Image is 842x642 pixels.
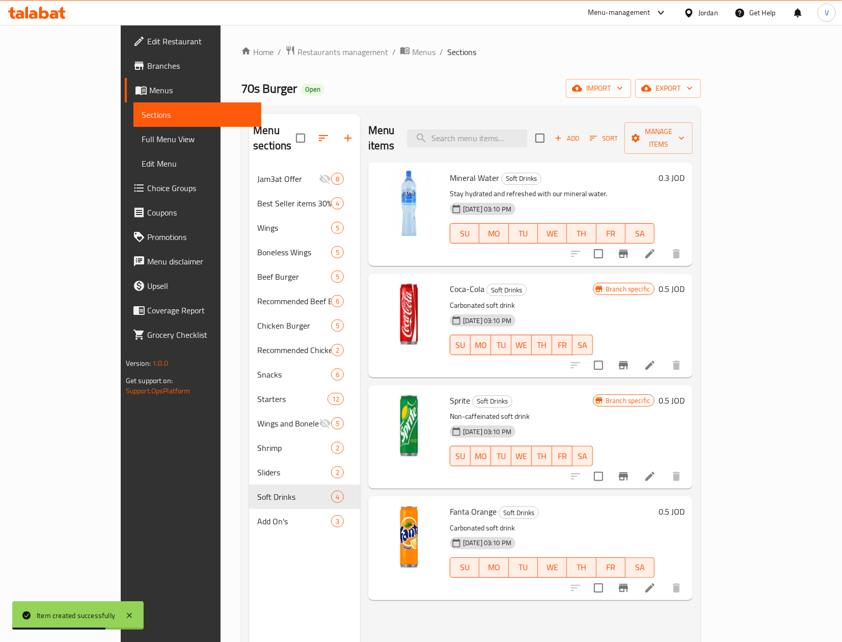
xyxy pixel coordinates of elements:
[659,171,685,185] h6: 0.3 JOD
[331,491,344,503] div: items
[331,344,344,356] div: items
[125,78,261,102] a: Menus
[573,335,593,355] button: SA
[249,289,360,313] div: Recommended Beef Burger6
[257,466,331,478] span: Sliders
[511,335,532,355] button: WE
[249,338,360,362] div: Recommended Chicken Burger2
[257,491,331,503] span: Soft Drinks
[611,242,636,266] button: Branch-specific-item
[450,557,479,578] button: SU
[644,470,656,483] a: Edit menu item
[450,170,499,185] span: Mineral Water
[450,522,655,534] p: Carbonated soft drink
[542,226,563,241] span: WE
[400,45,436,59] a: Menus
[241,77,297,100] span: 70s Burger
[147,182,253,194] span: Choice Groups
[376,504,442,570] img: Fanta Orange
[331,246,344,258] div: items
[450,393,470,408] span: Sprite
[332,370,343,380] span: 6
[257,344,331,356] span: Recommended Chicken Burger
[331,515,344,527] div: items
[147,255,253,267] span: Menu disclaimer
[630,226,650,241] span: SA
[147,304,253,316] span: Coverage Report
[495,338,507,353] span: TU
[588,355,609,376] span: Select to update
[142,109,253,121] span: Sections
[499,506,539,519] div: Soft Drinks
[596,557,626,578] button: FR
[486,284,527,296] div: Soft Drinks
[328,394,343,404] span: 12
[249,313,360,338] div: Chicken Burger5
[331,368,344,381] div: items
[257,368,331,381] span: Snacks
[332,272,343,282] span: 5
[125,176,261,200] a: Choice Groups
[611,353,636,378] button: Branch-specific-item
[331,442,344,454] div: items
[376,282,442,347] img: Coca-Cola
[257,319,331,332] span: Chicken Burger
[473,395,512,407] span: Soft Drinks
[332,517,343,526] span: 3
[331,319,344,332] div: items
[125,323,261,347] a: Grocery Checklist
[249,436,360,460] div: Shrimp2
[644,582,656,594] a: Edit menu item
[331,295,344,307] div: items
[149,84,253,96] span: Menus
[257,173,319,185] span: Jam3at Offer
[664,464,689,489] button: delete
[249,216,360,240] div: Wings5
[644,359,656,371] a: Edit menu item
[624,122,693,154] button: Manage items
[249,191,360,216] div: Best Seller items 30% off4
[147,280,253,292] span: Upsell
[285,45,388,59] a: Restaurants management
[450,299,593,312] p: Carbonated soft drink
[633,125,685,151] span: Manage items
[567,557,596,578] button: TH
[664,576,689,600] button: delete
[487,284,526,296] span: Soft Drinks
[332,248,343,257] span: 5
[513,226,534,241] span: TU
[588,243,609,264] span: Select to update
[133,102,261,127] a: Sections
[257,393,327,405] div: Starters
[407,129,527,147] input: search
[588,466,609,487] span: Select to update
[147,35,253,47] span: Edit Restaurant
[659,504,685,519] h6: 0.5 JOD
[257,246,331,258] span: Boneless Wings
[583,130,624,146] span: Sort items
[577,338,589,353] span: SA
[644,248,656,260] a: Edit menu item
[601,560,621,575] span: FR
[471,335,491,355] button: MO
[125,274,261,298] a: Upsell
[332,321,343,331] span: 5
[133,127,261,151] a: Full Menu View
[536,449,548,464] span: TH
[475,449,487,464] span: MO
[556,338,568,353] span: FR
[319,417,331,430] svg: Inactive section
[538,557,567,578] button: WE
[257,222,331,234] span: Wings
[331,197,344,209] div: items
[249,163,360,538] nav: Menu sections
[332,174,343,184] span: 8
[257,271,331,283] span: Beef Burger
[483,560,504,575] span: MO
[328,393,344,405] div: items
